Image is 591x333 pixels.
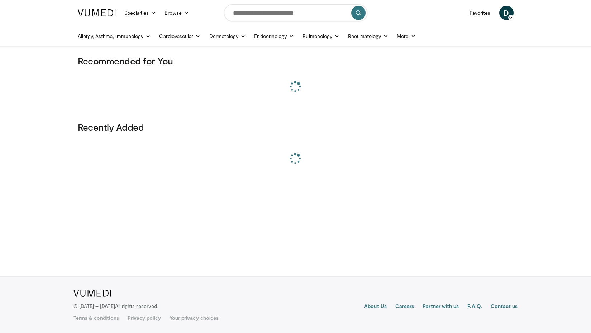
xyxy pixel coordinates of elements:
a: Dermatology [205,29,250,43]
a: D [499,6,514,20]
a: Your privacy choices [170,314,219,322]
p: © [DATE] – [DATE] [73,303,157,310]
img: VuMedi Logo [78,9,116,16]
input: Search topics, interventions [224,4,367,21]
a: Favorites [465,6,495,20]
a: Careers [395,303,414,311]
a: About Us [364,303,387,311]
h3: Recommended for You [78,55,514,67]
a: Allergy, Asthma, Immunology [73,29,155,43]
img: VuMedi Logo [73,290,111,297]
a: Privacy policy [128,314,161,322]
a: Pulmonology [298,29,344,43]
h3: Recently Added [78,121,514,133]
a: Endocrinology [250,29,298,43]
a: Cardiovascular [155,29,205,43]
span: All rights reserved [115,303,157,309]
a: Rheumatology [344,29,392,43]
a: Contact us [491,303,518,311]
a: Partner with us [423,303,459,311]
a: More [392,29,420,43]
a: Browse [160,6,193,20]
a: F.A.Q. [467,303,482,311]
a: Terms & conditions [73,314,119,322]
a: Specialties [120,6,161,20]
